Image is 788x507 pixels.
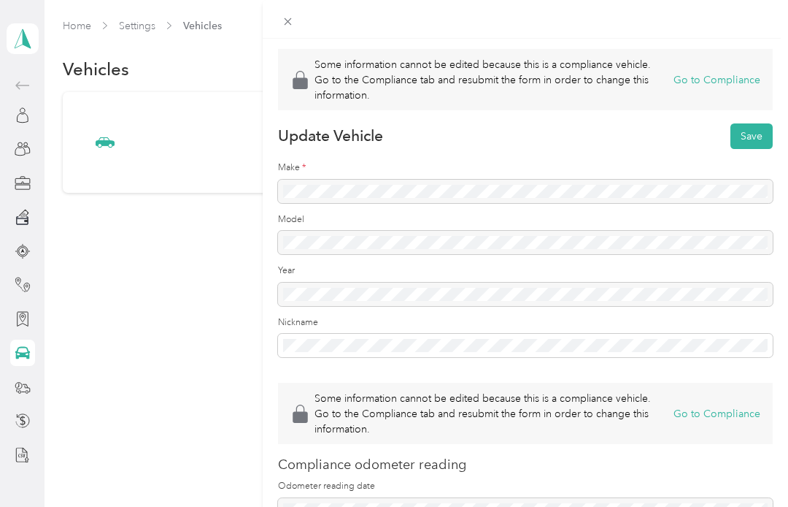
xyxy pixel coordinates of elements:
h1: Compliance odometer reading [278,457,773,473]
div: Go to the Compliance tab and resubmit the form in order to change this information. [314,406,666,437]
iframe: Everlance-gr Chat Button Frame [706,425,788,507]
label: Odometer reading date [278,480,773,493]
button: Go to Compliance [673,406,760,422]
p: Update Vehicle [278,126,383,146]
button: Save [730,123,773,149]
div: Go to the Compliance tab and resubmit the form in order to change this information. [314,72,666,103]
div: Some information cannot be edited because this is a compliance vehicle. [314,391,666,406]
label: Model [278,213,773,226]
div: Some information cannot be edited because this is a compliance vehicle. [314,57,666,72]
button: Go to Compliance [673,72,760,88]
label: Make [278,161,773,175]
label: Nickname [278,316,773,329]
label: Year [278,264,773,278]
